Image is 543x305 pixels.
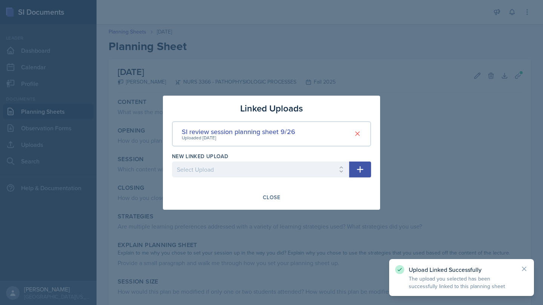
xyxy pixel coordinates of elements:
div: Close [263,194,280,200]
h3: Linked Uploads [240,102,303,115]
p: Upload Linked Successfully [409,266,514,273]
label: New Linked Upload [172,152,228,160]
div: Uploaded [DATE] [182,134,295,141]
p: The upload you selected has been successfully linked to this planning sheet [409,275,514,290]
div: SI review session planning sheet 9/26 [182,127,295,137]
button: Close [258,191,285,204]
